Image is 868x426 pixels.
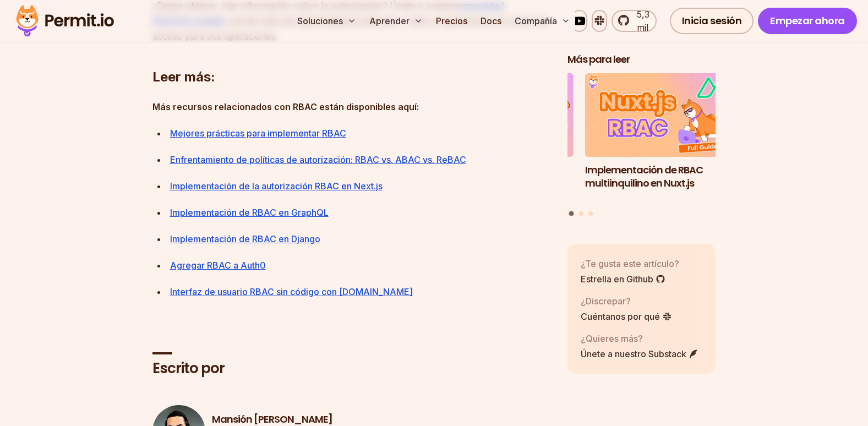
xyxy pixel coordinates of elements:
[476,10,506,32] a: Docs
[758,8,857,34] a: Empezar ahora
[297,14,343,28] font: Soluciones
[670,8,754,34] a: Inicia sesión
[170,207,329,218] a: Implementación de RBAC en GraphQL
[585,73,734,157] img: Implementación de RBAC multiinquilino en Nuxt.js
[630,8,649,34] span: 5,3 mil
[369,14,410,28] font: Aprender
[515,14,557,28] font: Compañía
[569,211,574,216] button: Ir a la diapositiva 1
[425,73,574,204] li: 3 de 3
[152,101,419,112] strong: Más recursos relacionados con RBAC están disponibles aquí:
[588,211,593,215] button: Ir a la diapositiva 3
[579,211,583,215] button: Ir a la diapositiva 2
[510,10,575,32] button: Compañía
[432,10,472,32] a: Precios
[170,128,346,139] a: Mejores prácticas para implementar RBAC
[425,73,574,157] img: El control de acceso basado en políticas (PBAC) no es tan bueno como cree
[11,2,119,40] img: Logotipo del permiso
[170,181,383,192] a: Implementación de la autorización RBAC en Next.js
[170,260,266,271] a: Agregar RBAC a Auth0
[567,73,716,217] div: Mensajes
[170,154,466,165] a: Enfrentamiento de políticas de autorización: RBAC vs. ABAC vs. ReBAC
[170,233,320,244] a: Implementación de RBAC en Django
[581,331,698,345] p: ¿Quieres más?
[585,73,734,204] li: 1 de 3
[581,272,679,285] a: Estrella en Github
[581,256,679,270] p: ¿Te gusta este artículo?
[170,286,413,297] a: Interfaz de usuario RBAC sin código con [DOMAIN_NAME]
[152,359,550,379] h2: Escrito por
[365,10,427,32] button: Aprender
[293,10,361,32] button: Soluciones
[585,163,734,190] h3: Implementación de RBAC multiinquilino en Nuxt.js
[581,309,672,323] a: Cuéntanos por qué
[152,69,215,85] strong: Leer más:
[425,163,574,204] h3: El control de acceso basado en políticas (PBAC) no es tan bueno como cree
[612,10,657,32] a: 5,3 mil
[581,347,698,360] a: Únete a nuestro Substack
[581,294,672,307] p: ¿Discrepar?
[567,53,716,67] h2: Más para leer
